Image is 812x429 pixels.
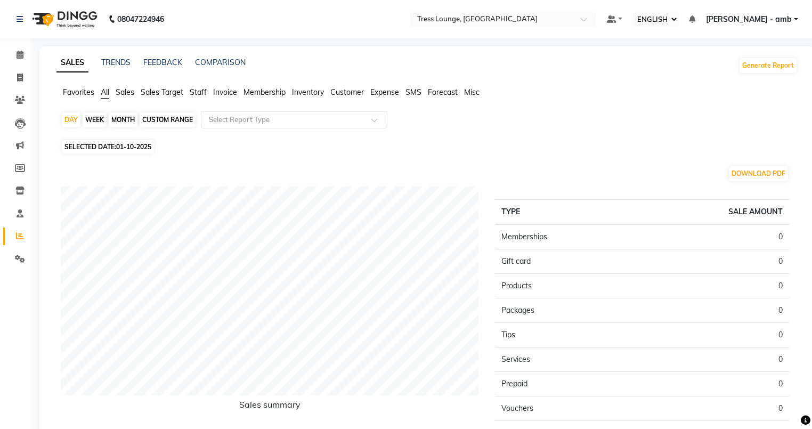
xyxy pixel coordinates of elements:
[27,4,100,34] img: logo
[101,87,109,97] span: All
[632,200,789,225] th: SALE AMOUNT
[116,87,134,97] span: Sales
[405,87,421,97] span: SMS
[141,87,183,97] span: Sales Target
[143,58,182,67] a: FEEDBACK
[370,87,399,97] span: Expense
[195,58,246,67] a: COMPARISON
[740,58,797,73] button: Generate Report
[101,58,131,67] a: TRENDS
[464,87,480,97] span: Misc
[117,4,164,34] b: 08047224946
[62,140,154,153] span: SELECTED DATE:
[116,143,151,151] span: 01-10-2025
[632,298,789,323] td: 0
[63,87,94,97] span: Favorites
[61,400,479,414] h6: Sales summary
[83,112,107,127] div: WEEK
[706,14,792,25] span: [PERSON_NAME] - amb
[62,112,80,127] div: DAY
[729,166,788,181] button: DOWNLOAD PDF
[495,396,632,421] td: Vouchers
[495,224,632,249] td: Memberships
[632,249,789,274] td: 0
[243,87,286,97] span: Membership
[292,87,324,97] span: Inventory
[495,274,632,298] td: Products
[428,87,458,97] span: Forecast
[495,372,632,396] td: Prepaid
[632,274,789,298] td: 0
[495,323,632,347] td: Tips
[495,249,632,274] td: Gift card
[495,298,632,323] td: Packages
[56,53,88,72] a: SALES
[109,112,137,127] div: MONTH
[632,224,789,249] td: 0
[330,87,364,97] span: Customer
[140,112,196,127] div: CUSTOM RANGE
[632,323,789,347] td: 0
[632,396,789,421] td: 0
[213,87,237,97] span: Invoice
[190,87,207,97] span: Staff
[632,372,789,396] td: 0
[632,347,789,372] td: 0
[495,347,632,372] td: Services
[495,200,632,225] th: TYPE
